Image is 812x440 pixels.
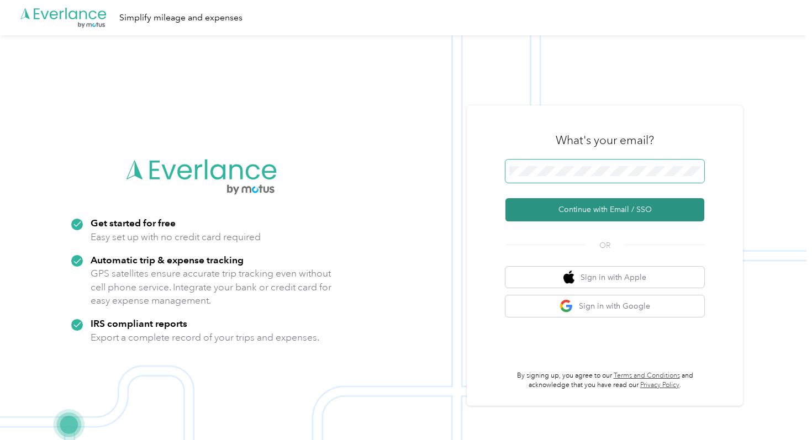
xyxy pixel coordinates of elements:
[505,267,704,288] button: apple logoSign in with Apple
[91,254,244,266] strong: Automatic trip & expense tracking
[91,267,332,308] p: GPS satellites ensure accurate trip tracking even without cell phone service. Integrate your bank...
[91,217,176,229] strong: Get started for free
[91,317,187,329] strong: IRS compliant reports
[560,299,573,313] img: google logo
[119,11,242,25] div: Simplify mileage and expenses
[505,371,704,390] p: By signing up, you agree to our and acknowledge that you have read our .
[556,132,654,148] h3: What's your email?
[614,372,680,380] a: Terms and Conditions
[586,240,624,251] span: OR
[91,230,261,244] p: Easy set up with no credit card required
[505,295,704,317] button: google logoSign in with Google
[505,198,704,221] button: Continue with Email / SSO
[563,271,574,284] img: apple logo
[91,331,319,344] p: Export a complete record of your trips and expenses.
[640,381,679,389] a: Privacy Policy
[750,378,812,440] iframe: Everlance-gr Chat Button Frame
